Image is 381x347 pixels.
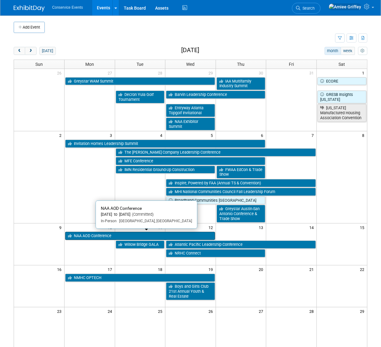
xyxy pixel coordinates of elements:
span: 4 [159,131,165,139]
a: Decron Yula Golf Tournament [116,91,165,103]
a: Greystar WAM Summit [65,77,215,85]
span: 25 [157,307,165,315]
span: Wed [186,62,195,67]
span: Mon [85,62,94,67]
span: In-Person [101,219,117,223]
span: 14 [309,223,316,231]
a: IAA Multifamily Industry Summit [217,77,266,90]
span: 17 [107,265,115,273]
a: GRESB Insights [US_STATE] [317,91,366,103]
span: 29 [359,307,367,315]
span: 26 [208,307,216,315]
span: Fri [289,62,294,67]
span: 15 [359,223,367,231]
span: 24 [107,307,115,315]
span: 2 [59,131,64,139]
span: 28 [309,307,316,315]
span: 6 [260,131,266,139]
button: myCustomButton [358,47,367,55]
span: 27 [107,69,115,77]
span: 29 [208,69,216,77]
a: NAA Exhibitor Summit [166,118,215,130]
button: week [341,47,355,55]
div: [DATE] to [DATE] [101,212,192,217]
button: month [325,47,341,55]
span: 31 [309,69,316,77]
a: Broadband Communities [GEOGRAPHIC_DATA] [166,196,265,205]
span: 19 [208,265,216,273]
img: ExhibitDay [14,5,45,11]
a: Inspire, Powered by FAA (Annual TS & Convention) [166,179,316,187]
button: prev [14,47,25,55]
span: 13 [258,223,266,231]
span: 23 [56,307,64,315]
span: 30 [258,69,266,77]
a: MHI National Communities Council Fall Leadership Forum [166,188,316,196]
span: 21 [309,265,316,273]
span: 18 [157,265,165,273]
span: 1 [361,69,367,77]
a: The [PERSON_NAME] Company Leadership Conference [116,148,316,156]
span: 3 [109,131,115,139]
a: NAA AOD Conference [65,232,215,240]
button: [DATE] [39,47,56,55]
span: 28 [157,69,165,77]
span: Conservice Events [52,5,83,10]
a: Barvin Leadership Conference [166,91,265,99]
span: 9 [59,223,64,231]
a: Atlantic Pacific Leadership Conference [166,241,316,249]
span: 16 [56,265,64,273]
span: (Committed) [130,212,154,217]
span: 20 [258,265,266,273]
span: NAA AOD Conference [101,206,142,211]
img: Amiee Griffey [329,3,361,10]
span: 7 [311,131,316,139]
span: 12 [208,223,216,231]
span: [GEOGRAPHIC_DATA], [GEOGRAPHIC_DATA] [117,219,192,223]
span: Thu [237,62,245,67]
span: Search [300,6,315,11]
a: Invitation Homes Leadership Summit [65,140,265,148]
a: NMHC OPTECH [65,274,215,282]
button: Add Event [14,22,45,33]
h2: [DATE] [181,47,199,54]
a: Search [292,3,320,14]
a: Boys and Girls Club 21st Annual Youth & Real Estate [166,282,215,300]
a: Willow Bridge GALA [116,241,165,249]
span: 22 [359,265,367,273]
span: 8 [361,131,367,139]
a: FWAA EdCon & Trade Show [217,166,266,178]
button: next [25,47,36,55]
a: IMN Residential Ground-Up Construction [116,166,215,174]
a: MFE Conference [116,157,266,165]
a: NRHC Connect [166,249,265,257]
span: Sat [338,62,345,67]
span: 26 [56,69,64,77]
span: 5 [210,131,216,139]
a: ECORE [317,77,366,85]
a: Greystar Austin-San Antonio Conference & Trade Show [217,205,266,223]
span: 27 [258,307,266,315]
a: [US_STATE] Manufactured Housing Association Convention [317,104,366,122]
a: Entryway Atlanta Topgolf Invitational [166,104,215,117]
span: Sun [35,62,43,67]
span: Tue [137,62,143,67]
i: Personalize Calendar [361,49,365,53]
